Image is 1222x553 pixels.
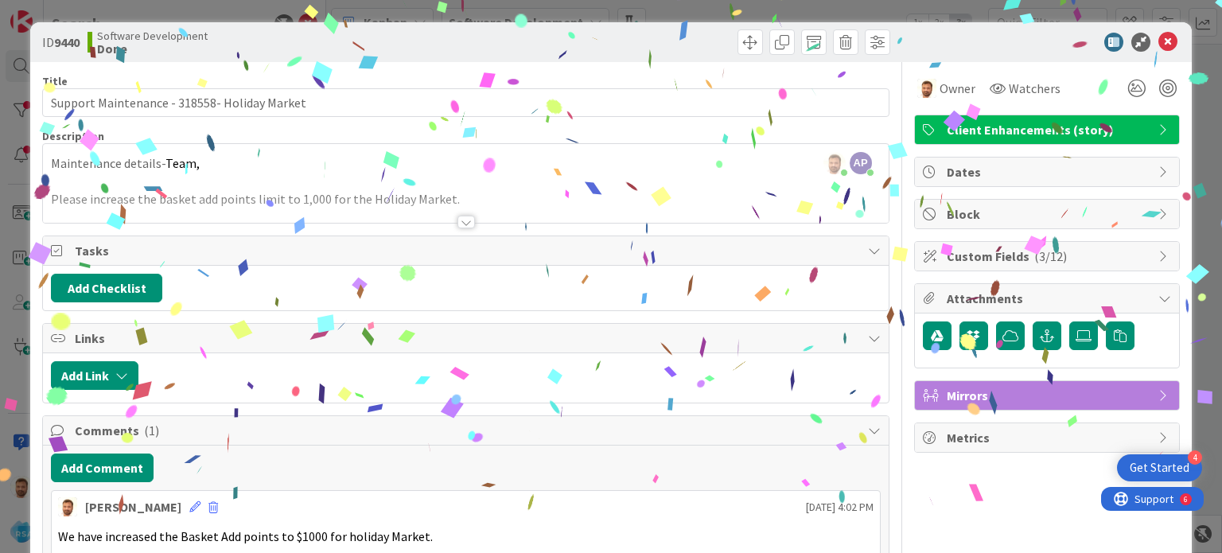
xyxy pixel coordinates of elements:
[83,6,87,19] div: 6
[165,155,200,171] span: Team,
[947,289,1150,308] span: Attachments
[947,428,1150,447] span: Metrics
[1009,79,1060,98] span: Watchers
[42,74,68,88] label: Title
[33,2,72,21] span: Support
[51,154,880,173] p: Maintenance details-
[54,34,80,50] b: 9440
[823,152,846,174] img: XQnMoIyljuWWkMzYLB6n4fjicomZFlZU.png
[58,528,433,544] span: We have increased the Basket Add points to $1000 for holiday Market.
[42,129,104,143] span: Description
[51,454,154,482] button: Add Comment
[1130,460,1189,476] div: Get Started
[97,42,208,55] b: Done
[42,88,889,117] input: type card name here...
[940,79,975,98] span: Owner
[75,329,859,348] span: Links
[1034,248,1067,264] span: ( 3/12 )
[51,274,162,302] button: Add Checklist
[144,423,159,438] span: ( 1 )
[97,29,208,42] span: Software Development
[947,204,1150,224] span: Block
[58,497,77,516] img: AS
[85,497,181,516] div: [PERSON_NAME]
[1117,454,1202,481] div: Open Get Started checklist, remaining modules: 4
[947,386,1150,405] span: Mirrors
[1188,450,1202,465] div: 4
[850,152,872,174] span: AP
[75,241,859,260] span: Tasks
[806,499,874,516] span: [DATE] 4:02 PM
[947,247,1150,266] span: Custom Fields
[75,421,859,440] span: Comments
[51,361,138,390] button: Add Link
[917,79,936,98] img: AS
[947,162,1150,181] span: Dates
[947,120,1150,139] span: Client Enhancements (story)
[42,33,80,52] span: ID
